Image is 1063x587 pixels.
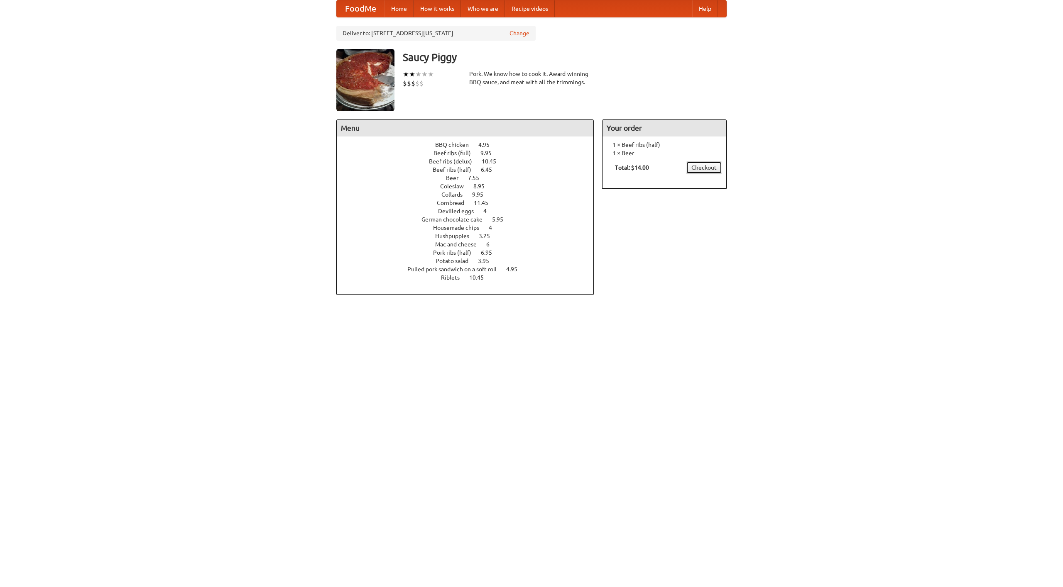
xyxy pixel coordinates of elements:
span: Collards [441,191,471,198]
span: 3.95 [478,258,497,264]
li: ★ [415,70,421,79]
a: Help [692,0,718,17]
span: Hushpuppies [435,233,478,239]
span: 9.95 [480,150,500,156]
a: Beer 7.55 [446,175,495,181]
span: 5.95 [492,216,512,223]
li: ★ [421,70,428,79]
span: 4 [483,208,495,214]
a: Beef ribs (full) 9.95 [434,150,507,156]
span: 6.95 [481,249,500,256]
li: 1 × Beer [607,149,722,157]
div: Deliver to: [STREET_ADDRESS][US_STATE] [336,26,536,41]
li: ★ [428,70,434,79]
a: Cornbread 11.45 [437,200,504,206]
span: Beef ribs (half) [433,166,480,173]
a: Home [385,0,414,17]
a: Who we are [461,0,505,17]
a: Collards 9.95 [441,191,499,198]
span: 4 [489,224,500,231]
span: 4.95 [478,141,498,148]
span: 10.45 [469,274,492,281]
span: Pork ribs (half) [433,249,480,256]
span: BBQ chicken [435,141,477,148]
a: Pork ribs (half) 6.95 [433,249,507,256]
a: Potato salad 3.95 [436,258,505,264]
h4: Menu [337,120,593,136]
li: 1 × Beef ribs (half) [607,141,722,149]
span: Devilled eggs [438,208,482,214]
li: $ [415,79,419,88]
span: Housemade chips [433,224,487,231]
li: $ [403,79,407,88]
span: Cornbread [437,200,473,206]
a: Beef ribs (half) 6.45 [433,166,507,173]
b: Total: $14.00 [615,164,649,171]
span: 6.45 [481,166,500,173]
a: Recipe videos [505,0,555,17]
span: 10.45 [482,158,505,165]
span: Pulled pork sandwich on a soft roll [407,266,505,273]
span: 8.95 [473,183,493,190]
a: German chocolate cake 5.95 [421,216,519,223]
h3: Saucy Piggy [403,49,727,66]
span: Mac and cheese [435,241,485,248]
a: Hushpuppies 3.25 [435,233,505,239]
li: $ [407,79,411,88]
span: 11.45 [474,200,497,206]
a: Checkout [686,161,722,174]
li: ★ [403,70,409,79]
a: Devilled eggs 4 [438,208,502,214]
span: Riblets [441,274,468,281]
a: Housemade chips 4 [433,224,507,231]
a: Riblets 10.45 [441,274,499,281]
span: Beef ribs (delux) [429,158,480,165]
img: angular.jpg [336,49,394,111]
li: $ [411,79,415,88]
a: Change [509,29,529,37]
span: 4.95 [506,266,526,273]
span: 3.25 [479,233,498,239]
a: Coleslaw 8.95 [440,183,500,190]
a: Beef ribs (delux) 10.45 [429,158,512,165]
span: Coleslaw [440,183,472,190]
span: 9.95 [472,191,492,198]
a: BBQ chicken 4.95 [435,141,505,148]
li: ★ [409,70,415,79]
span: 7.55 [468,175,487,181]
span: Beer [446,175,467,181]
span: 6 [486,241,498,248]
div: Pork. We know how to cook it. Award-winning BBQ sauce, and meat with all the trimmings. [469,70,594,86]
a: Pulled pork sandwich on a soft roll 4.95 [407,266,533,273]
li: $ [419,79,424,88]
a: How it works [414,0,461,17]
a: Mac and cheese 6 [435,241,505,248]
span: Beef ribs (full) [434,150,479,156]
h4: Your order [603,120,726,136]
a: FoodMe [337,0,385,17]
span: German chocolate cake [421,216,491,223]
span: Potato salad [436,258,477,264]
